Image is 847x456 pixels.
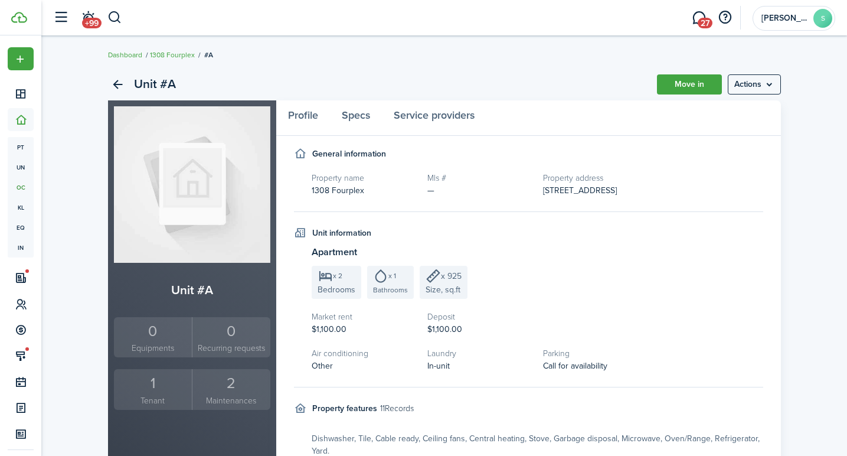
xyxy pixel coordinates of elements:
span: $1,100.00 [312,323,346,336]
span: 1308 Fourplex [312,184,364,197]
div: 1 [117,372,189,395]
a: oc [8,177,34,197]
img: Unit avatar [114,106,270,263]
a: Move in [657,74,722,95]
div: 2 [195,372,267,395]
h5: Laundry [427,347,531,360]
button: Search [107,8,122,28]
a: Specs [330,100,382,136]
span: [STREET_ADDRESS] [543,184,617,197]
small: 11 Records [380,402,414,415]
div: 0 [195,320,267,343]
a: pt [8,137,34,157]
a: in [8,237,34,258]
div: 0 [117,320,189,343]
button: Open menu [728,74,781,95]
a: 0Equipments [114,317,192,358]
small: Maintenances [195,395,267,407]
span: 27 [698,18,712,28]
button: Open resource center [715,8,735,28]
menu-btn: Actions [728,74,781,95]
span: Steven [761,14,809,22]
h4: General information [312,148,386,160]
h5: Property address [543,172,763,184]
a: 2Maintenances [192,369,270,410]
small: Equipments [117,342,189,354]
avatar-text: S [813,9,832,28]
h5: Market rent [312,311,416,323]
a: kl [8,197,34,217]
span: $1,100.00 [427,323,462,336]
h5: Property name [312,172,416,184]
span: Size, sq.ft [426,284,460,296]
h5: Deposit [427,311,531,323]
span: #A [204,50,213,60]
h3: Apartment [312,245,763,260]
a: 1308 Fourplex [150,50,195,60]
h4: Property features [312,402,377,415]
span: Call for availability [543,360,607,372]
small: Tenant [117,395,189,407]
span: — [427,184,434,197]
img: TenantCloud [11,12,27,23]
span: In-unit [427,360,450,372]
h5: Air conditioning [312,347,416,360]
button: Open menu [8,47,34,70]
a: Back [108,74,128,95]
a: Profile [276,100,330,136]
span: Bedrooms [318,284,355,296]
span: x 2 [333,272,342,279]
a: 0Recurring requests [192,317,270,358]
a: Dashboard [108,50,142,60]
a: Service providers [382,100,486,136]
h2: Unit #A [134,74,176,95]
span: x 925 [441,270,462,282]
a: 1Tenant [114,369,192,410]
small: Recurring requests [195,342,267,354]
button: Open sidebar [50,6,72,29]
a: Messaging [688,3,710,33]
h2: Unit #A [114,281,270,299]
h5: Mls # [427,172,531,184]
h4: Unit information [312,227,371,239]
span: +99 [82,18,102,28]
a: un [8,157,34,177]
h5: Parking [543,347,647,360]
a: Notifications [77,3,99,33]
span: Other [312,360,333,372]
span: Bathrooms [373,285,408,295]
a: eq [8,217,34,237]
span: x 1 [388,272,396,279]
